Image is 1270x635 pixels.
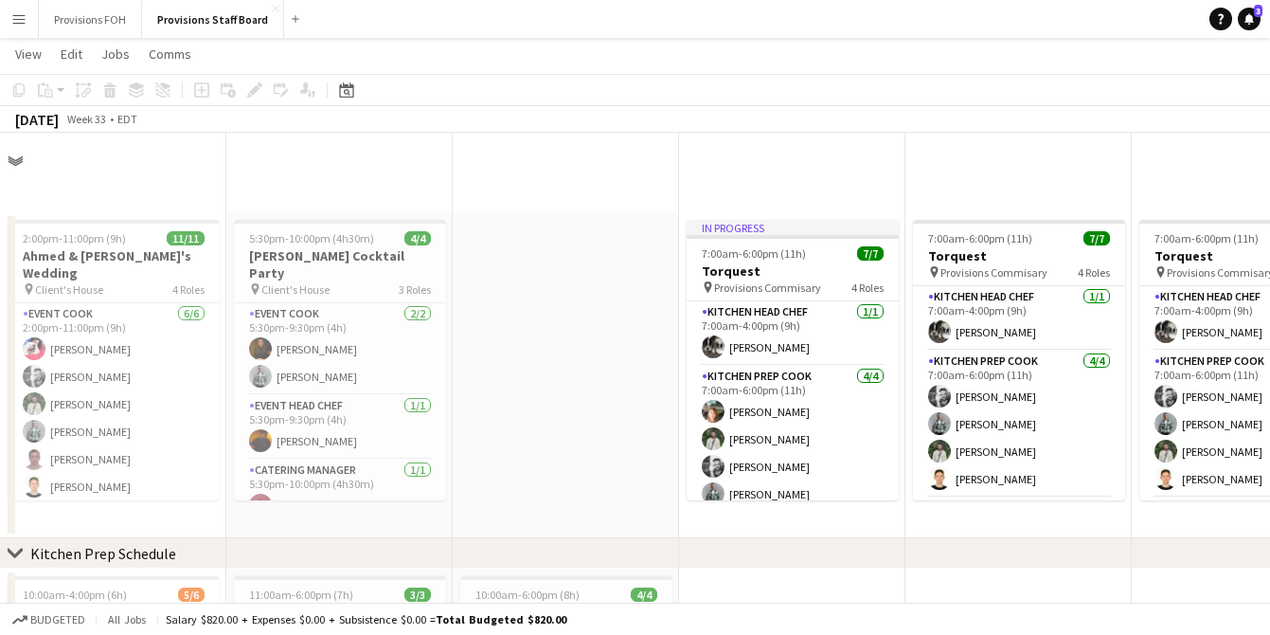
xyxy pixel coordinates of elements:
[63,112,110,126] span: Week 33
[178,588,205,602] span: 5/6
[172,282,205,297] span: 4 Roles
[39,1,142,38] button: Provisions FOH
[702,246,806,261] span: 7:00am-6:00pm (11h)
[1078,265,1110,280] span: 4 Roles
[61,45,82,63] span: Edit
[149,45,191,63] span: Comms
[166,612,566,626] div: Salary $820.00 + Expenses $0.00 + Subsistence $0.00 =
[261,282,330,297] span: Client's House
[15,45,42,63] span: View
[35,282,103,297] span: Client's House
[1254,5,1262,17] span: 3
[913,286,1125,351] app-card-role: Kitchen Head Chef1/17:00am-4:00pm (9h)[PERSON_NAME]
[399,282,431,297] span: 3 Roles
[104,612,150,626] span: All jobs
[142,1,284,38] button: Provisions Staff Board
[913,247,1125,264] h3: Torquest
[1238,8,1261,30] a: 3
[23,231,126,245] span: 2:00pm-11:00pm (9h)
[687,301,899,366] app-card-role: Kitchen Head Chef1/17:00am-4:00pm (9h)[PERSON_NAME]
[687,263,899,280] h3: Torquest
[249,588,353,602] span: 11:00am-6:00pm (7h)
[851,281,884,295] span: 4 Roles
[475,588,580,602] span: 10:00am-6:00pm (8h)
[234,247,446,281] h3: [PERSON_NAME] Cocktail Party
[687,366,899,513] app-card-role: Kitchen Prep Cook4/47:00am-6:00pm (11h)[PERSON_NAME][PERSON_NAME][PERSON_NAME][PERSON_NAME]
[687,220,899,235] div: In progress
[249,231,374,245] span: 5:30pm-10:00pm (4h30m)
[687,220,899,500] app-job-card: In progress7:00am-6:00pm (11h)7/7Torquest Provisions Commisary4 RolesKitchen Head Chef1/17:00am-4...
[234,395,446,460] app-card-role: Event Head Chef1/15:30pm-9:30pm (4h)[PERSON_NAME]
[913,351,1125,498] app-card-role: Kitchen Prep Cook4/47:00am-6:00pm (11h)[PERSON_NAME][PERSON_NAME][PERSON_NAME][PERSON_NAME]
[404,231,431,245] span: 4/4
[436,612,566,626] span: Total Budgeted $820.00
[714,281,821,295] span: Provisions Commisary
[234,303,446,395] app-card-role: Event Cook2/25:30pm-9:30pm (4h)[PERSON_NAME][PERSON_NAME]
[928,231,1032,245] span: 7:00am-6:00pm (11h)
[404,588,431,602] span: 3/3
[53,42,90,66] a: Edit
[167,231,205,245] span: 11/11
[8,303,220,505] app-card-role: Event Cook6/62:00pm-11:00pm (9h)[PERSON_NAME][PERSON_NAME][PERSON_NAME][PERSON_NAME][PERSON_NAME]...
[857,246,884,261] span: 7/7
[234,460,446,524] app-card-role: Catering Manager1/15:30pm-10:00pm (4h30m)[PERSON_NAME]
[30,613,85,626] span: Budgeted
[30,544,176,563] div: Kitchen Prep Schedule
[101,45,130,63] span: Jobs
[1083,231,1110,245] span: 7/7
[94,42,137,66] a: Jobs
[1154,231,1259,245] span: 7:00am-6:00pm (11h)
[940,265,1047,280] span: Provisions Commisary
[8,220,220,500] app-job-card: 2:00pm-11:00pm (9h)11/11Ahmed & [PERSON_NAME]'s Wedding Client's House4 RolesEvent Cook6/62:00pm-...
[913,220,1125,500] app-job-card: 7:00am-6:00pm (11h)7/7Torquest Provisions Commisary4 RolesKitchen Head Chef1/17:00am-4:00pm (9h)[...
[23,588,127,602] span: 10:00am-4:00pm (6h)
[15,110,59,129] div: [DATE]
[8,42,49,66] a: View
[8,247,220,281] h3: Ahmed & [PERSON_NAME]'s Wedding
[9,609,88,630] button: Budgeted
[631,588,657,602] span: 4/4
[234,220,446,500] app-job-card: 5:30pm-10:00pm (4h30m)4/4[PERSON_NAME] Cocktail Party Client's House3 RolesEvent Cook2/25:30pm-9:...
[117,112,137,126] div: EDT
[141,42,199,66] a: Comms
